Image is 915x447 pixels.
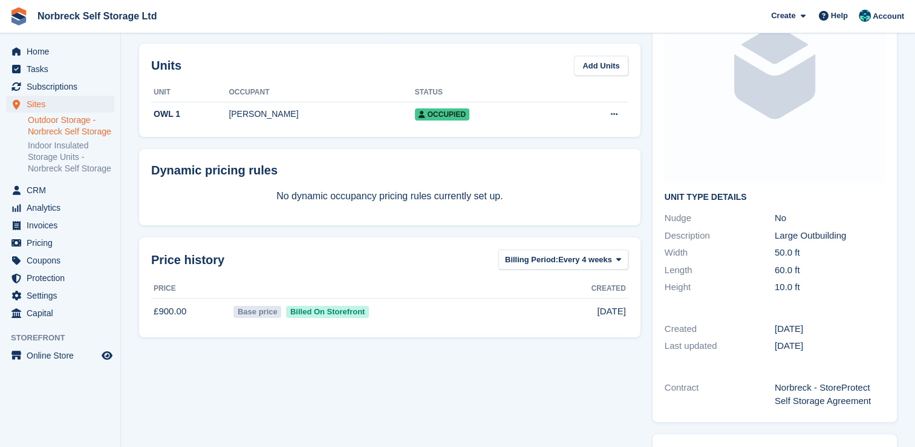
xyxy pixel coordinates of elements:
span: Home [27,43,99,60]
button: Billing Period: Every 4 weeks [498,250,628,270]
span: Capital [27,305,99,322]
p: No dynamic occupancy pricing rules currently set up. [151,189,628,204]
a: menu [6,199,114,216]
span: Every 4 weeks [558,254,612,266]
span: [DATE] [597,305,625,319]
span: Created [591,283,626,294]
a: menu [6,270,114,286]
a: menu [6,61,114,78]
th: Status [415,83,561,102]
a: menu [6,182,114,199]
div: 60.0 ft [775,263,885,277]
img: Sally King [859,10,871,22]
a: menu [6,252,114,269]
a: menu [6,347,114,364]
div: Created [665,322,775,336]
div: Norbreck - StoreProtect Self Storage Agreement [775,381,885,408]
span: Create [771,10,795,22]
div: Contract [665,381,775,408]
a: menu [6,43,114,60]
a: Outdoor Storage - Norbreck Self Storage [28,114,114,137]
div: Last updated [665,339,775,353]
div: Length [665,263,775,277]
div: Large Outbuilding [775,229,885,243]
span: Coupons [27,252,99,269]
a: menu [6,234,114,251]
span: CRM [27,182,99,199]
div: Dynamic pricing rules [151,161,628,179]
span: Analytics [27,199,99,216]
div: No [775,211,885,225]
span: Tasks [27,61,99,78]
span: Online Store [27,347,99,364]
div: 50.0 ft [775,246,885,260]
span: Pricing [27,234,99,251]
a: Norbreck Self Storage Ltd [33,6,161,26]
th: Unit [151,83,229,102]
a: Preview store [100,348,114,363]
span: Help [831,10,848,22]
span: Base price [233,306,281,318]
a: menu [6,287,114,304]
div: Width [665,246,775,260]
span: Subscriptions [27,78,99,95]
a: menu [6,305,114,322]
th: Occupant [229,83,414,102]
div: Nudge [665,211,775,225]
a: Add Units [574,56,628,76]
a: menu [6,96,114,113]
div: Description [665,229,775,243]
h2: Units [151,56,181,74]
span: Storefront [11,332,120,344]
div: [DATE] [775,322,885,336]
span: Billed On Storefront [286,306,369,318]
span: Protection [27,270,99,286]
span: Occupied [415,108,469,121]
td: £900.00 [151,298,231,325]
span: Sites [27,96,99,113]
div: Height [665,280,775,294]
div: [DATE] [775,339,885,353]
a: Indoor Insulated Storage Units - Norbreck Self Storage [28,140,114,174]
span: Billing Period: [505,254,558,266]
a: menu [6,78,114,95]
div: OWL 1 [151,108,229,121]
img: stora-icon-8386f47178a22dfd0bd8f6a31ec36ba5ce8667c1dd55bd0f319d3a0aa187defe.svg [10,7,28,25]
span: Invoices [27,217,99,234]
h2: Unit Type details [665,193,885,202]
span: Price history [151,251,224,269]
span: Account [873,10,904,22]
span: Settings [27,287,99,304]
div: 10.0 ft [775,280,885,294]
div: [PERSON_NAME] [229,108,414,121]
th: Price [151,279,231,299]
a: menu [6,217,114,234]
